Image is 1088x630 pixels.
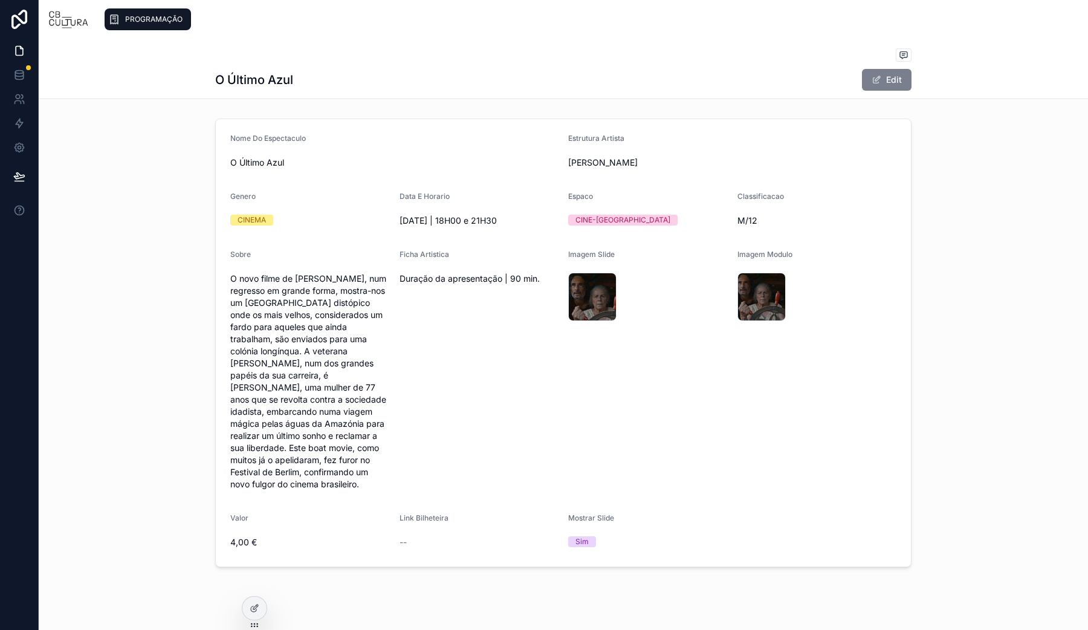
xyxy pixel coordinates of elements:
[737,250,792,259] span: Imagem Modulo
[230,536,390,548] span: 4,00 €
[230,192,256,201] span: Genero
[737,192,784,201] span: Classificacao
[737,215,897,227] span: M/12
[568,134,624,143] span: Estrutura Artista
[230,250,251,259] span: Sobre
[400,273,559,285] span: Duração da apresentação | 90 min.
[125,15,183,24] span: PROGRAMAÇÃO
[400,536,407,548] span: --
[230,273,390,490] span: O novo filme de [PERSON_NAME], num regresso em grande forma, mostra-nos um [GEOGRAPHIC_DATA] dist...
[238,215,266,226] div: CINEMA
[568,157,896,169] span: [PERSON_NAME]
[400,215,559,227] span: [DATE] | 18H00 e 21H30
[400,513,448,522] span: Link Bilheteira
[575,215,670,226] div: CINE-[GEOGRAPHIC_DATA]
[99,6,1078,33] div: scrollable content
[230,513,248,522] span: Valor
[400,192,450,201] span: Data E Horario
[48,10,89,29] img: App logo
[568,250,615,259] span: Imagem Slide
[215,71,293,88] h1: O Último Azul
[230,157,559,169] span: O Último Azul
[230,134,306,143] span: Nome Do Espectaculo
[568,192,593,201] span: Espaco
[862,69,912,91] button: Edit
[568,513,614,522] span: Mostrar Slide
[575,536,589,547] div: Sim
[400,250,449,259] span: Ficha Artistica
[105,8,191,30] a: PROGRAMAÇÃO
